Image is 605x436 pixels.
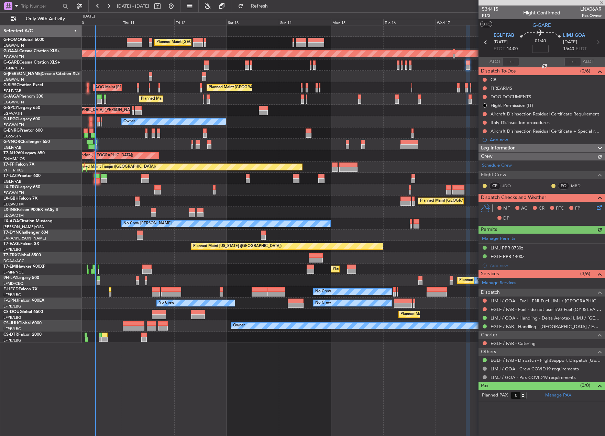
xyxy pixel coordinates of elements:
span: Refresh [245,4,274,9]
div: Aircraft Disinsection Residual Certificate Requirement [491,111,599,117]
div: Sun 14 [279,19,331,25]
a: G-VNORChallenger 650 [3,140,50,144]
a: LFPB/LBG [3,315,21,320]
div: Owner [233,321,245,331]
a: G-ENRGPraetor 600 [3,128,43,133]
a: G-SIRSCitation Excel [3,83,43,87]
span: 14:00 [507,46,518,53]
a: LFPB/LBG [3,326,21,332]
button: UTC [480,21,492,27]
span: G-JAGA [3,94,19,99]
span: FFC [556,205,564,212]
span: ATOT [489,58,501,65]
span: F-GPNJ [3,299,18,303]
a: EGSS/STN [3,134,22,139]
span: (0/0) [580,382,590,389]
div: Planned Maint [GEOGRAPHIC_DATA] ([GEOGRAPHIC_DATA]) [400,309,509,320]
span: T7-DYN [3,231,19,235]
span: T7-N1960 [3,151,23,155]
span: F-HECD [3,287,19,291]
span: ELDT [576,46,587,53]
div: Planned Maint [US_STATE] ([GEOGRAPHIC_DATA]) [193,241,282,251]
span: LIMJ GOA [563,32,585,39]
span: Pos Owner [580,13,602,19]
a: EGGW/LTN [3,190,24,195]
span: 9H-LPZ [3,276,17,280]
a: LFMN/NCE [3,270,24,275]
div: Planned Maint Tianjin ([GEOGRAPHIC_DATA]) [76,162,156,172]
span: LNX06AR [580,5,602,13]
div: Thu 11 [122,19,174,25]
div: No Crew [315,298,331,308]
a: DNMM/LOS [3,156,25,161]
div: FIREARMS [491,85,512,91]
a: EGLF / FAB - Fuel - do not use TAG Fuel (OY & LEA only) EGLF / FAB [491,306,602,312]
span: G-ENRG [3,128,20,133]
input: Trip Number [21,1,60,11]
a: G-GAALCessna Citation XLS+ [3,49,60,53]
a: LFMD/CEQ [3,281,23,286]
span: FP [575,205,580,212]
div: Owner [123,116,135,127]
div: No Crew [PERSON_NAME] [123,219,172,229]
button: Only With Activity [8,13,75,24]
a: LFPB/LBG [3,247,21,252]
a: LX-AOACitation Mustang [3,219,53,223]
span: Dispatch To-Dos [481,67,516,75]
span: CS-JHH [3,321,18,325]
a: F-HECDFalcon 7X [3,287,37,291]
a: EDLW/DTM [3,213,24,218]
div: Planned Maint [GEOGRAPHIC_DATA] ([GEOGRAPHIC_DATA]) [420,196,528,206]
a: EGLF / FAB - Handling - [GEOGRAPHIC_DATA] / EGLF / FAB [491,324,602,329]
span: 534415 [482,5,498,13]
a: G-FOMOGlobal 6000 [3,38,44,42]
span: DP [503,215,509,222]
span: (0/6) [580,67,590,75]
a: Manage PAX [545,392,571,399]
span: LX-AOA [3,219,19,223]
a: LIMJ / GOA - Handling - Delta Aerotaxi LIMJ / [GEOGRAPHIC_DATA] [491,315,602,321]
a: T7-LZZIPraetor 600 [3,174,41,178]
a: Manage Services [482,280,516,287]
span: CS-DOU [3,310,20,314]
div: Flight Confirmed [523,9,560,16]
div: Sat 13 [227,19,279,25]
div: Mon 15 [331,19,383,25]
a: G-JAGAPhenom 300 [3,94,43,99]
span: CR [539,205,544,212]
div: Planned Maint [GEOGRAPHIC_DATA] ([GEOGRAPHIC_DATA]) [141,94,249,104]
span: LX-INB [3,208,17,212]
a: EGLF / FAB - Dispatch - FlightSupport Dispatch [GEOGRAPHIC_DATA] [491,357,602,363]
a: CS-DOUGlobal 6500 [3,310,43,314]
a: LFPB/LBG [3,338,21,343]
span: T7-LZZI [3,174,18,178]
span: Only With Activity [18,16,73,21]
button: Refresh [235,1,276,12]
a: EVRA/[PERSON_NAME] [3,236,46,241]
span: LX-TRO [3,185,18,189]
div: Tue 16 [383,19,436,25]
a: EDLW/DTM [3,202,24,207]
div: Planned Maint [GEOGRAPHIC_DATA] ([GEOGRAPHIC_DATA]) [209,82,317,93]
a: LIMJ / GOA - Fuel - ENI Fuel LIMJ / [GEOGRAPHIC_DATA] [491,298,602,304]
span: 01:40 [535,38,546,45]
span: P1/2 [482,13,498,19]
div: [DATE] [83,14,95,20]
a: T7-TRXGlobal 6500 [3,253,41,257]
span: Dispatch Checks and Weather [481,194,546,202]
span: T7-EMI [3,265,17,269]
a: CS-DTRFalcon 2000 [3,333,42,337]
a: LX-GBHFalcon 7X [3,197,37,201]
div: Aircraft Disinsection Residual Certificate + Special request [491,128,602,134]
div: No Crew [315,287,331,297]
a: F-GPNJFalcon 900EX [3,299,44,303]
div: Add new [490,137,602,143]
span: G-FOMO [3,38,21,42]
a: EGGW/LTN [3,100,24,105]
a: G-LEGCLegacy 600 [3,117,40,121]
a: LX-TROLegacy 650 [3,185,40,189]
span: Pax [481,382,488,390]
a: T7-EMIHawker 900XP [3,265,45,269]
a: G-SPCYLegacy 650 [3,106,40,110]
div: Wed 17 [436,19,488,25]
